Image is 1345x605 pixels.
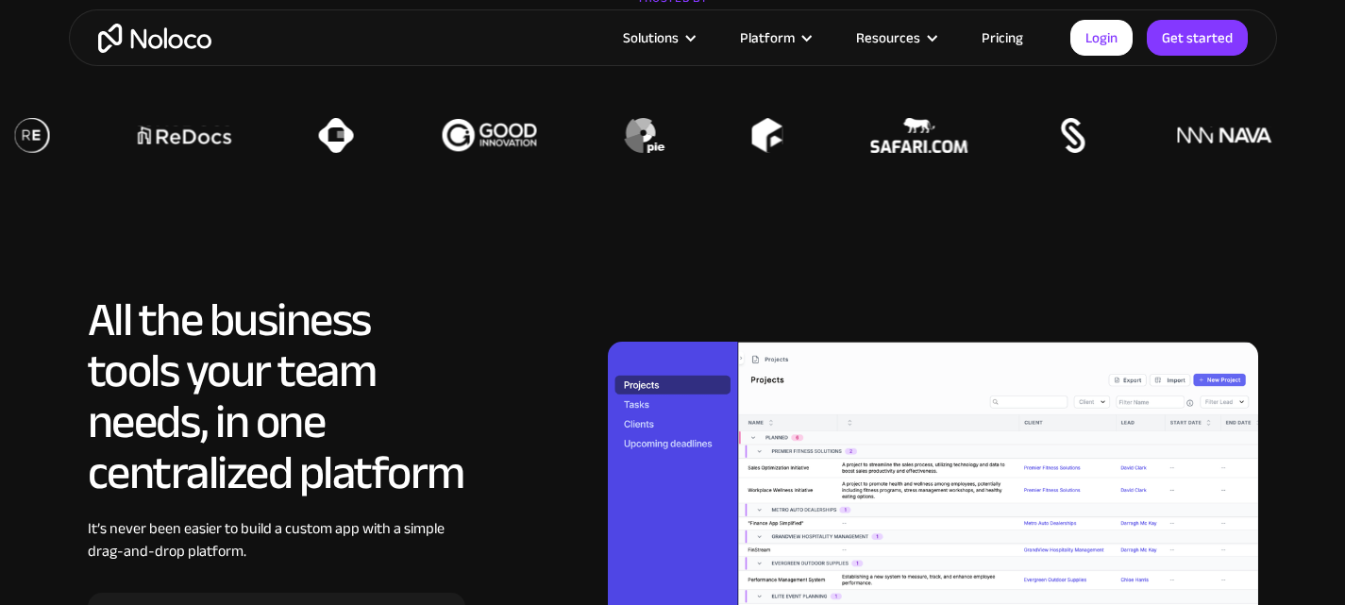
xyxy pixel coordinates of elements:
[1147,20,1248,56] a: Get started
[88,294,465,498] h2: All the business tools your team needs, in one centralized platform
[623,25,679,50] div: Solutions
[740,25,795,50] div: Platform
[716,25,832,50] div: Platform
[832,25,958,50] div: Resources
[958,25,1047,50] a: Pricing
[1070,20,1133,56] a: Login
[98,24,211,53] a: home
[599,25,716,50] div: Solutions
[856,25,920,50] div: Resources
[88,517,465,591] div: It’s never been easier to build a custom app with a simple drag-and-drop platform.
